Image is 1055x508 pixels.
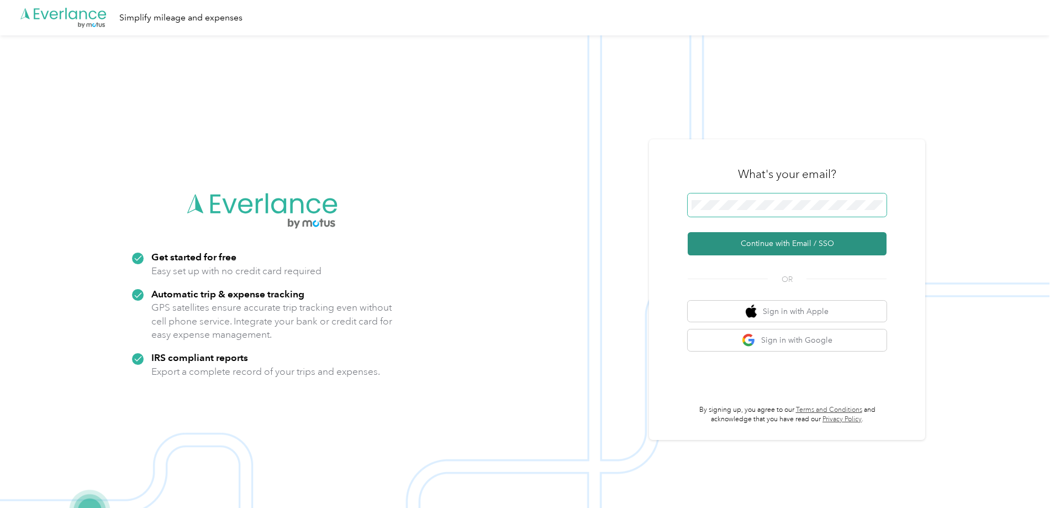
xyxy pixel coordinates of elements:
[768,274,806,285] span: OR
[688,301,887,322] button: apple logoSign in with Apple
[119,11,242,25] div: Simplify mileage and expenses
[742,333,756,347] img: google logo
[151,352,248,363] strong: IRS compliant reports
[688,232,887,255] button: Continue with Email / SSO
[738,166,836,182] h3: What's your email?
[151,288,304,300] strong: Automatic trip & expense tracking
[151,264,321,278] p: Easy set up with no credit card required
[688,329,887,351] button: google logoSign in with Google
[796,406,862,414] a: Terms and Conditions
[151,365,380,379] p: Export a complete record of your trips and expenses.
[151,301,393,342] p: GPS satellites ensure accurate trip tracking even without cell phone service. Integrate your bank...
[822,415,862,423] a: Privacy Policy
[688,405,887,425] p: By signing up, you agree to our and acknowledge that you have read our .
[746,305,757,318] img: apple logo
[151,251,236,263] strong: Get started for free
